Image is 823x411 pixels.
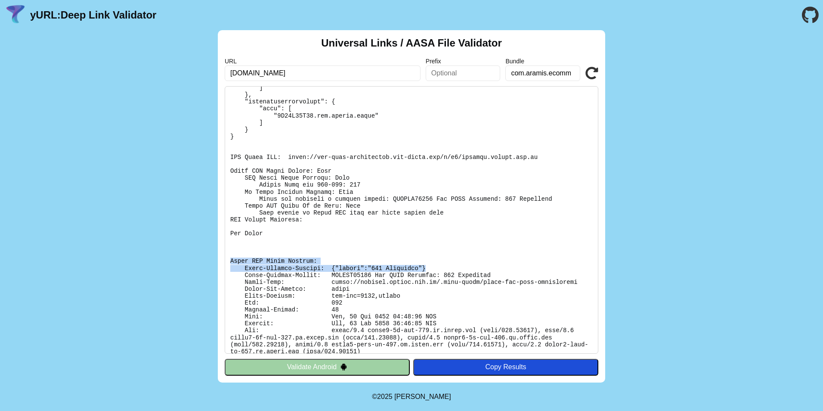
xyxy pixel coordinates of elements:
h2: Universal Links / AASA File Validator [321,37,502,49]
label: Bundle [505,58,580,65]
button: Validate Android [225,359,410,375]
pre: Lorem ipsu do: sitam://consect.adipis.eli.se/.doei-tempo/incid-utl-etdo-magnaaliqua En Adminimv: ... [225,86,598,354]
a: Michael Ibragimchayev's Personal Site [394,393,451,400]
input: Optional [505,65,580,81]
label: Prefix [426,58,501,65]
button: Copy Results [413,359,598,375]
span: 2025 [377,393,393,400]
input: Required [225,65,421,81]
a: yURL:Deep Link Validator [30,9,156,21]
div: Copy Results [418,363,594,371]
img: yURL Logo [4,4,27,26]
footer: © [372,383,451,411]
input: Optional [426,65,501,81]
img: droidIcon.svg [340,363,347,371]
label: URL [225,58,421,65]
